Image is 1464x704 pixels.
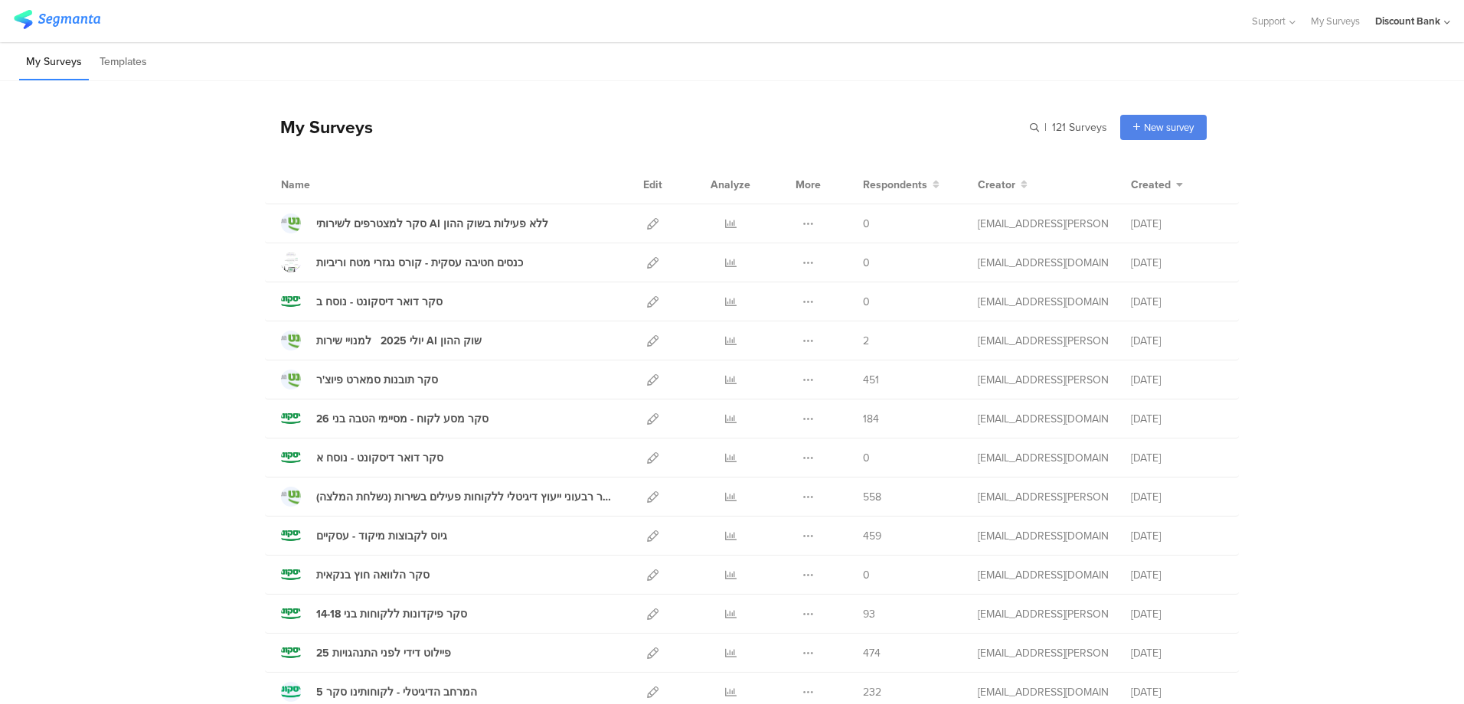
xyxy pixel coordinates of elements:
[265,114,373,140] div: My Surveys
[863,684,881,700] span: 232
[1131,567,1223,583] div: [DATE]
[281,292,443,311] a: סקר דואר דיסקונט - נוסח ב
[978,372,1108,388] div: hofit.refael@dbank.co.il
[1131,177,1183,193] button: Created
[281,253,523,272] a: כנסים חטיבה עסקית - קורס נגזרי מטח וריביות
[863,177,940,193] button: Respondents
[316,411,489,427] div: סקר מסע לקוח - מסיימי הטבה בני 26
[1131,645,1223,661] div: [DATE]
[1131,606,1223,622] div: [DATE]
[1131,294,1223,310] div: [DATE]
[316,255,523,271] div: כנסים חטיבה עסקית - קורס נגזרי מטח וריביות
[1144,120,1194,135] span: New survey
[1131,177,1171,193] span: Created
[281,487,613,507] a: יוני 25 סקר רבעוני ייעוץ דיגיטלי ללקוחות פעילים בשירות (נשלחת המלצה)
[1131,216,1223,232] div: [DATE]
[863,372,879,388] span: 451
[281,682,477,702] a: המרחב הדיגיטלי - לקוחותינו סקר 5
[978,684,1108,700] div: eden.nabet@dbank.co.il
[863,567,870,583] span: 0
[1375,14,1440,28] div: Discount Bank
[316,450,443,466] div: סקר דואר דיסקונט - נוסח א
[316,333,482,349] div: יולי 2025 למנויי שירות AI שוק ההון
[316,489,613,505] div: יוני 25 סקר רבעוני ייעוץ דיגיטלי ללקוחות פעילים בשירות (נשלחת המלצה)
[863,216,870,232] span: 0
[978,489,1108,505] div: hofit.refael@dbank.co.il
[978,294,1108,310] div: anat.gilad@dbank.co.il
[281,177,373,193] div: Name
[863,645,881,661] span: 474
[863,450,870,466] span: 0
[1131,528,1223,544] div: [DATE]
[863,528,881,544] span: 459
[316,528,447,544] div: גיוס לקבוצות מיקוד - עסקיים
[281,331,482,350] a: יולי 2025 למנויי שירות AI שוק ההון
[863,294,870,310] span: 0
[1131,684,1223,700] div: [DATE]
[1131,333,1223,349] div: [DATE]
[316,645,451,661] div: פיילוט דידי לפני התנהגויות 25
[281,448,443,468] a: סקר דואר דיסקונט - נוסח א
[707,165,753,204] div: Analyze
[14,10,100,29] img: segmanta logo
[1252,14,1286,28] span: Support
[316,216,548,232] div: סקר למצטרפים לשירותי AI ללא פעילות בשוק ההון
[1131,255,1223,271] div: [DATE]
[281,643,451,663] a: פיילוט דידי לפני התנהגויות 25
[281,526,447,546] a: גיוס לקבוצות מיקוד - עסקיים
[316,294,443,310] div: סקר דואר דיסקונט - נוסח ב
[863,255,870,271] span: 0
[636,165,669,204] div: Edit
[281,565,430,585] a: סקר הלוואה חוץ בנקאית
[281,604,467,624] a: סקר פיקדונות ללקוחות בני 14-18
[316,567,430,583] div: סקר הלוואה חוץ בנקאית
[1131,489,1223,505] div: [DATE]
[978,528,1108,544] div: eden.nabet@dbank.co.il
[281,409,489,429] a: סקר מסע לקוח - מסיימי הטבה בני 26
[316,606,467,622] div: סקר פיקדונות ללקוחות בני 14-18
[863,177,927,193] span: Respondents
[978,606,1108,622] div: hofit.refael@dbank.co.il
[863,606,875,622] span: 93
[863,489,881,505] span: 558
[93,44,154,80] li: Templates
[1042,119,1049,135] span: |
[978,177,1015,193] span: Creator
[316,372,438,388] div: סקר תובנות סמארט פיוצ'ר
[316,684,477,700] div: המרחב הדיגיטלי - לקוחותינו סקר 5
[978,450,1108,466] div: anat.gilad@dbank.co.il
[863,411,879,427] span: 184
[978,567,1108,583] div: anat.gilad@dbank.co.il
[978,411,1108,427] div: anat.gilad@dbank.co.il
[19,44,89,80] li: My Surveys
[978,333,1108,349] div: hofit.refael@dbank.co.il
[978,177,1028,193] button: Creator
[1131,450,1223,466] div: [DATE]
[978,216,1108,232] div: hofit.refael@dbank.co.il
[1131,411,1223,427] div: [DATE]
[281,370,438,389] a: סקר תובנות סמארט פיוצ'ר
[978,255,1108,271] div: anat.gilad@dbank.co.il
[863,333,869,349] span: 2
[281,213,548,233] a: סקר למצטרפים לשירותי AI ללא פעילות בשוק ההון
[1052,119,1107,135] span: 121 Surveys
[792,165,825,204] div: More
[1131,372,1223,388] div: [DATE]
[978,645,1108,661] div: hofit.refael@dbank.co.il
